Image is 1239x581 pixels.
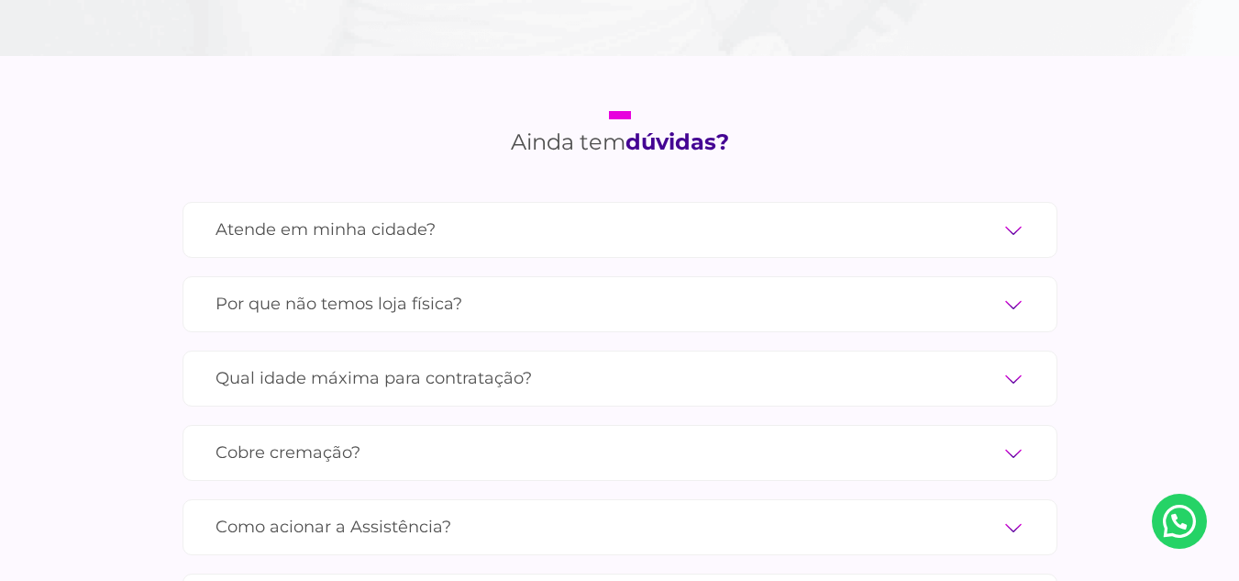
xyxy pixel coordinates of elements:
label: Por que não temos loja física? [216,288,1024,320]
label: Qual idade máxima para contratação? [216,363,1024,395]
a: Nosso Whatsapp [1152,494,1207,549]
h2: Ainda tem [511,111,729,156]
label: Atende em minha cidade? [216,214,1024,246]
label: Como acionar a Assistência? [216,511,1024,543]
label: Cobre cremação? [216,437,1024,469]
strong: dúvidas? [625,128,729,155]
